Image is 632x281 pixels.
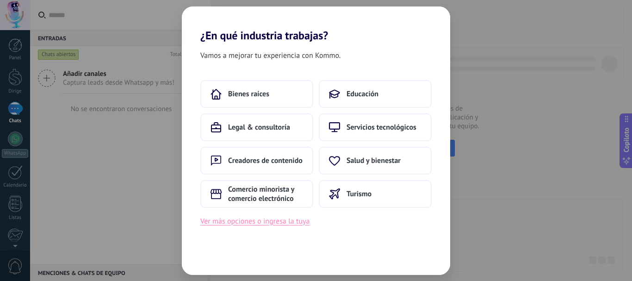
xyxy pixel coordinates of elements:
[319,180,432,208] button: Turismo
[228,185,294,203] font: Comercio minorista y comercio electrónico
[319,80,432,108] button: Educación
[347,189,372,199] font: Turismo
[228,123,290,132] font: Legal & consultoría
[319,113,432,141] button: Servicios tecnológicos
[200,113,313,141] button: Legal & consultoría
[200,51,341,60] font: Vamos a mejorar tu experiencia con Kommo.
[347,89,378,99] font: Educación
[347,156,401,165] font: Salud y bienestar
[200,80,313,108] button: Bienes raíces
[228,89,269,99] font: Bienes raíces
[200,217,310,226] font: Ver más opciones o ingresa la tuya
[200,28,328,43] font: ¿En qué industria trabajas?
[200,215,310,227] button: Ver más opciones o ingresa la tuya
[319,147,432,175] button: Salud y bienestar
[228,156,303,165] font: Creadores de contenido
[200,147,313,175] button: Creadores de contenido
[200,180,313,208] button: Comercio minorista y comercio electrónico
[347,123,416,132] font: Servicios tecnológicos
